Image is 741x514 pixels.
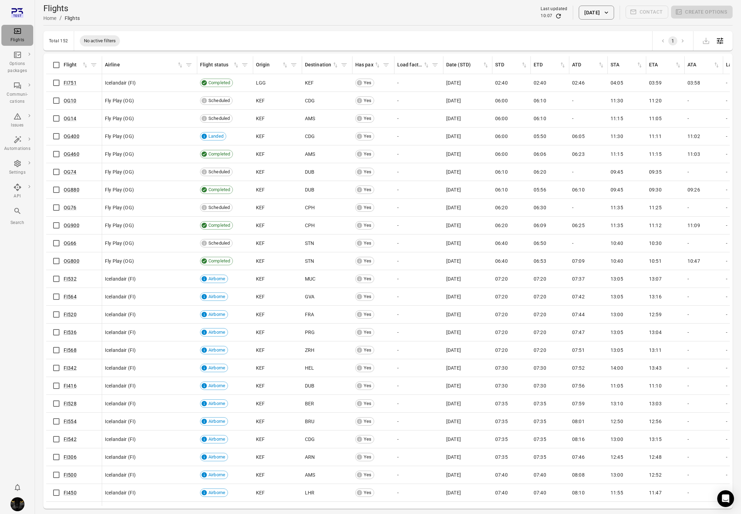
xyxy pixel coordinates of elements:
div: - [397,275,441,282]
span: Airline [105,61,184,69]
span: Airborne [206,293,228,300]
span: 11:25 [649,204,662,211]
div: Sort by date (STD) in ascending order [446,61,489,69]
span: Yes [361,97,374,104]
div: Open Intercom Messenger [717,490,734,507]
a: FI751 [64,80,77,86]
span: Has pax [355,61,381,69]
span: No active filters [80,37,120,44]
button: page 1 [668,36,677,45]
a: FI554 [64,419,77,424]
span: Fly Play (OG) [105,115,134,122]
span: Icelandair (FI) [105,311,136,318]
span: Scheduled [206,204,232,211]
span: 06:20 [495,222,508,229]
span: ETA [649,61,682,69]
span: 03:59 [649,79,662,86]
div: - [397,240,441,247]
span: Fly Play (OG) [105,151,134,158]
button: Filter by destination [339,60,349,70]
span: GVA [305,293,314,300]
span: LGG [256,79,266,86]
span: 06:06 [534,151,546,158]
div: STA [611,61,636,69]
span: Yes [361,222,374,229]
div: Issues [4,122,30,129]
span: Completed [206,151,233,158]
span: 11:15 [611,151,623,158]
span: Yes [361,240,374,247]
span: 09:26 [687,186,700,193]
a: OG10 [64,98,77,103]
span: Filter by flight [88,60,99,70]
a: Settings [1,157,33,178]
div: - [397,151,441,158]
span: 07:37 [572,275,585,282]
div: - [687,311,720,318]
span: KEF [256,97,265,104]
span: 11:30 [611,133,623,140]
div: Sort by load factor in ascending order [397,61,430,69]
div: - [397,79,441,86]
span: STN [305,258,314,265]
span: KEF [256,293,265,300]
span: 11:11 [649,133,662,140]
span: Filter by has pax [381,60,391,70]
a: FI306 [64,454,77,460]
a: OG400 [64,133,79,139]
span: 07:20 [534,311,546,318]
a: OG14 [64,116,77,121]
a: Home [43,15,57,21]
div: - [397,168,441,175]
span: [DATE] [446,293,461,300]
span: 06:10 [534,115,546,122]
a: API [1,181,33,202]
span: Fly Play (OG) [105,186,134,193]
div: - [572,240,605,247]
span: [DATE] [446,133,461,140]
span: [DATE] [446,275,461,282]
div: - [397,222,441,229]
a: OG460 [64,151,79,157]
span: KEF [256,186,265,193]
span: STA [611,61,643,69]
a: FI342 [64,365,77,371]
a: OG66 [64,240,77,246]
span: 10:40 [611,258,623,265]
span: 06:20 [534,168,546,175]
span: Scheduled [206,115,232,122]
span: Fly Play (OG) [105,168,134,175]
div: Has pax [355,61,374,69]
span: [DATE] [446,258,461,265]
span: 02:40 [495,79,508,86]
span: 11:30 [611,97,623,104]
span: Please make a selection to create an option package [671,6,733,20]
span: [DATE] [446,311,461,318]
a: OG880 [64,187,79,193]
span: Load factor [397,61,430,69]
span: Fly Play (OG) [105,97,134,104]
div: - [397,186,441,193]
span: DUB [305,186,314,193]
span: 06:10 [572,186,585,193]
a: Flights [1,25,33,46]
div: Sort by ATA in ascending order [687,61,720,69]
span: Yes [361,133,374,140]
div: Date (STD) [446,61,482,69]
div: - [687,293,720,300]
span: [DATE] [446,240,461,247]
span: Scheduled [206,240,232,247]
span: Yes [361,168,374,175]
div: ATD [572,61,598,69]
span: 11:12 [649,222,662,229]
span: AMS [305,151,315,158]
span: KEF [256,204,265,211]
li: / [59,14,62,22]
span: KEF [256,115,265,122]
span: 06:40 [495,258,508,265]
span: 09:30 [649,186,662,193]
div: Sort by has pax in ascending order [355,61,381,69]
span: 04:05 [611,79,623,86]
div: API [4,193,30,200]
div: Airline [105,61,177,69]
